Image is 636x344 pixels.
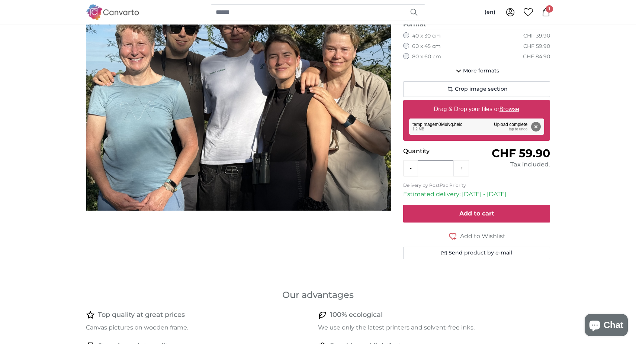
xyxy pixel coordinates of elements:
[523,43,550,50] div: CHF 59.90
[403,147,476,156] p: Quantity
[86,323,312,332] p: Canvas pictures on wooden frame.
[403,231,550,241] button: Add to Wishlist
[403,190,550,199] p: Estimated delivery: [DATE] - [DATE]
[492,146,550,160] span: CHF 59.90
[459,210,494,217] span: Add to cart
[403,205,550,223] button: Add to cart
[479,6,501,19] button: (en)
[403,182,550,188] p: Delivery by PostPac Priority
[431,102,522,117] label: Drag & Drop your files or
[523,53,550,61] div: CHF 84.90
[412,43,441,50] label: 60 x 45 cm
[412,32,441,40] label: 40 x 30 cm
[460,232,505,241] span: Add to Wishlist
[403,81,550,97] button: Crop image section
[98,310,185,320] h4: Top quality at great prices
[86,289,550,301] h3: Our advantages
[403,20,550,29] legend: Format
[318,323,544,332] p: We use only the latest printers and solvent-free inks.
[500,106,519,112] u: Browse
[404,161,418,176] button: -
[453,161,469,176] button: +
[403,247,550,259] button: Send product by e-mail
[455,85,508,93] span: Crop image section
[523,32,550,40] div: CHF 39.90
[582,314,630,338] inbox-online-store-chat: Shopify online store chat
[477,160,550,169] div: Tax included.
[412,53,441,61] label: 80 x 60 cm
[403,64,550,78] button: More formats
[86,4,139,20] img: Canvarto
[463,67,499,75] span: More formats
[546,5,553,13] span: 1
[330,310,383,320] h4: 100% ecological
